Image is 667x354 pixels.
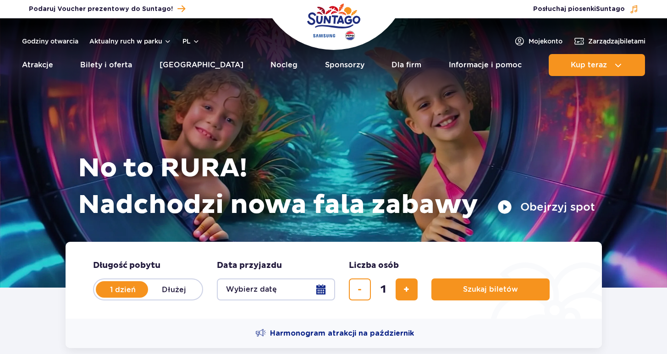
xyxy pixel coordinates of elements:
[89,38,171,45] button: Aktualny ruch w parku
[431,278,550,300] button: Szukaj biletów
[22,37,78,46] a: Godziny otwarcia
[529,37,562,46] span: Moje konto
[391,54,421,76] a: Dla firm
[29,3,185,15] a: Podaruj Voucher prezentowy do Suntago!
[217,278,335,300] button: Wybierz datę
[497,200,595,214] button: Obejrzyj spot
[596,6,625,12] span: Suntago
[396,278,418,300] button: dodaj bilet
[255,328,414,339] a: Harmonogram atrakcji na październik
[182,37,200,46] button: pl
[93,260,160,271] span: Długość pobytu
[66,242,602,319] form: Planowanie wizyty w Park of Poland
[349,260,399,271] span: Liczba osób
[588,37,645,46] span: Zarządzaj biletami
[325,54,364,76] a: Sponsorzy
[533,5,639,14] button: Posłuchaj piosenkiSuntago
[270,54,298,76] a: Nocleg
[514,36,562,47] a: Mojekonto
[160,54,243,76] a: [GEOGRAPHIC_DATA]
[80,54,132,76] a: Bilety i oferta
[571,61,607,69] span: Kup teraz
[349,278,371,300] button: usuń bilet
[29,5,173,14] span: Podaruj Voucher prezentowy do Suntago!
[148,280,200,299] label: Dłużej
[533,5,625,14] span: Posłuchaj piosenki
[270,328,414,338] span: Harmonogram atrakcji na październik
[22,54,53,76] a: Atrakcje
[449,54,522,76] a: Informacje i pomoc
[217,260,282,271] span: Data przyjazdu
[372,278,394,300] input: liczba biletów
[573,36,645,47] a: Zarządzajbiletami
[463,285,518,294] span: Szukaj biletów
[78,150,595,223] h1: No to RURA! Nadchodzi nowa fala zabawy
[97,280,149,299] label: 1 dzień
[549,54,645,76] button: Kup teraz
